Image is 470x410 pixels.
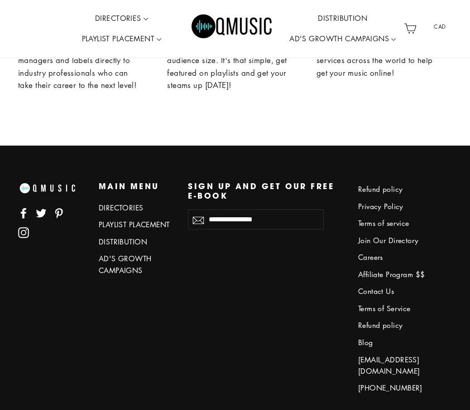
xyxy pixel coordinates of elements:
[99,217,175,232] a: PLAYLIST PLACEMENT
[99,251,175,278] a: AD'S GROWTH CAMPAIGNS
[358,267,434,282] a: Affiliate Program $$
[91,8,152,29] a: DIRECTORIES
[18,29,140,91] p: Our concept is simple: we aim to connect musicians, artist managers and labels directly to indust...
[314,8,371,29] a: DISTRIBUTION
[358,352,434,379] a: [EMAIL_ADDRESS][DOMAIN_NAME]
[358,216,434,231] a: Terms of service
[78,29,165,49] a: PLAYLIST PLACEMENT
[358,381,434,395] a: [PHONE_NUMBER]
[358,233,434,248] a: Join Our Directory
[358,335,434,350] a: Blog
[358,284,434,299] a: Contact Us
[358,250,434,265] a: Careers
[423,20,457,34] span: CAD
[167,29,289,91] p: Start your campaign [DATE], by choosing your genre and audience size. It's that simple, get featu...
[99,182,175,191] p: Main menu
[358,301,434,316] a: Terms of Service
[99,234,175,249] a: DISTRIBUTION
[192,8,273,49] img: Q Music Promotions
[358,182,434,197] a: Refund policy
[99,200,175,215] a: DIRECTORIES
[64,2,400,55] div: Primary
[358,199,434,214] a: Privacy Policy
[188,182,344,200] p: Sign up and get our FREE e-book
[358,318,434,333] a: Refund policy
[18,182,76,194] img: Q music promotions ¬ blogs radio spotify playlist placement
[286,29,399,49] a: AD'S GROWTH CAMPAIGNS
